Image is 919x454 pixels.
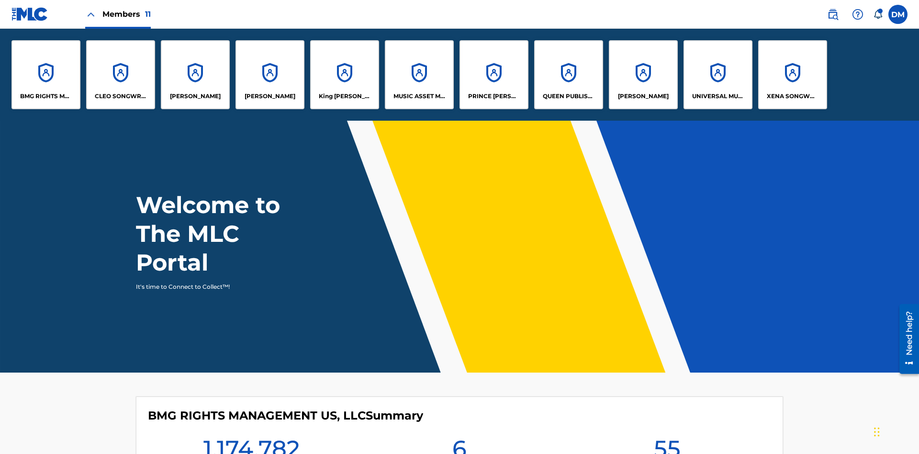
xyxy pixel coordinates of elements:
h4: BMG RIGHTS MANAGEMENT US, LLC [148,409,423,423]
img: search [827,9,839,20]
p: BMG RIGHTS MANAGEMENT US, LLC [20,92,72,101]
p: It's time to Connect to Collect™! [136,283,302,291]
p: MUSIC ASSET MANAGEMENT (MAM) [393,92,446,101]
h1: Welcome to The MLC Portal [136,191,315,277]
span: Members [102,9,151,20]
a: Accounts[PERSON_NAME] [235,40,304,109]
a: AccountsQUEEN PUBLISHA [534,40,603,109]
a: AccountsCLEO SONGWRITER [86,40,155,109]
div: Drag [874,418,880,446]
span: 11 [145,10,151,19]
div: Help [848,5,867,24]
div: Notifications [873,10,883,19]
p: EYAMA MCSINGER [245,92,295,101]
iframe: Resource Center [892,300,919,379]
p: QUEEN PUBLISHA [543,92,595,101]
img: Close [85,9,97,20]
iframe: Chat Widget [871,408,919,454]
a: Accounts[PERSON_NAME] [609,40,678,109]
a: AccountsKing [PERSON_NAME] [310,40,379,109]
img: help [852,9,863,20]
p: RONALD MCTESTERSON [618,92,669,101]
a: AccountsUNIVERSAL MUSIC PUB GROUP [684,40,752,109]
a: Public Search [823,5,842,24]
a: AccountsMUSIC ASSET MANAGEMENT (MAM) [385,40,454,109]
p: CLEO SONGWRITER [95,92,147,101]
p: PRINCE MCTESTERSON [468,92,520,101]
a: Accounts[PERSON_NAME] [161,40,230,109]
img: MLC Logo [11,7,48,21]
div: User Menu [888,5,908,24]
p: UNIVERSAL MUSIC PUB GROUP [692,92,744,101]
p: XENA SONGWRITER [767,92,819,101]
p: ELVIS COSTELLO [170,92,221,101]
p: King McTesterson [319,92,371,101]
a: AccountsPRINCE [PERSON_NAME] [459,40,528,109]
a: AccountsBMG RIGHTS MANAGEMENT US, LLC [11,40,80,109]
a: AccountsXENA SONGWRITER [758,40,827,109]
